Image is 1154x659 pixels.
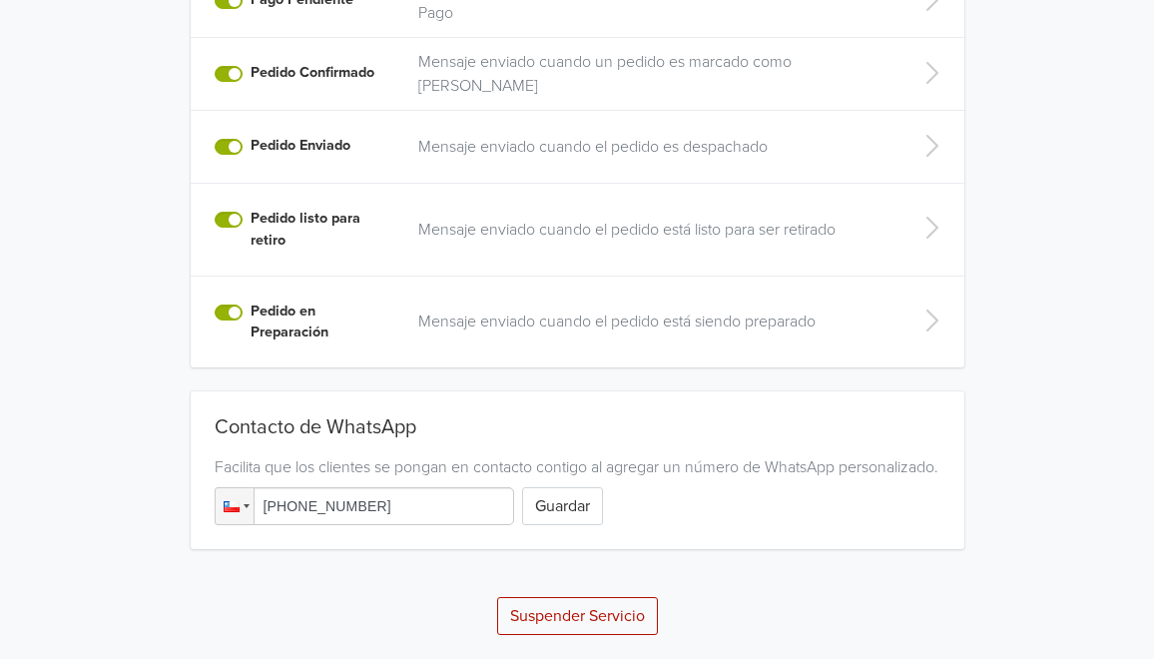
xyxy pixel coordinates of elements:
[215,455,940,479] div: Facilita que los clientes se pongan en contacto contigo al agregar un número de WhatsApp personal...
[418,310,888,333] a: Mensaje enviado cuando el pedido está siendo preparado
[522,487,603,525] button: Guardar
[418,135,888,159] a: Mensaje enviado cuando el pedido es despachado
[251,208,394,251] label: Pedido listo para retiro
[251,62,374,84] label: Pedido Confirmado
[216,488,254,524] div: Chile: + 56
[251,301,394,343] label: Pedido en Preparación
[418,50,888,98] a: Mensaje enviado cuando un pedido es marcado como [PERSON_NAME]
[497,597,658,635] button: Suspender Servicio
[215,487,514,525] input: 1 (702) 123-4567
[251,135,350,157] label: Pedido Enviado
[215,415,940,447] div: Contacto de WhatsApp
[418,218,888,242] a: Mensaje enviado cuando el pedido está listo para ser retirado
